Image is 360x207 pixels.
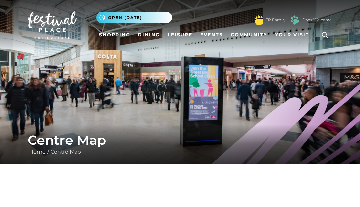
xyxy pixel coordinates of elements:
a: Dogs Welcome! [302,17,333,23]
a: Dining [135,29,162,41]
a: Home [28,149,47,155]
img: Festival Place Logo [28,11,77,39]
a: Shopping [96,29,133,41]
span: Open [DATE] [108,15,142,21]
div: / [23,132,338,156]
a: Community [228,29,270,41]
h1: Centre Map [28,132,333,148]
a: FP Family [265,17,285,23]
a: Events [198,29,225,41]
span: Your Visit [275,31,309,38]
a: Centre Map [49,149,83,155]
button: Open [DATE] [96,12,172,23]
a: Your Visit [272,29,315,41]
a: Leisure [165,29,195,41]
